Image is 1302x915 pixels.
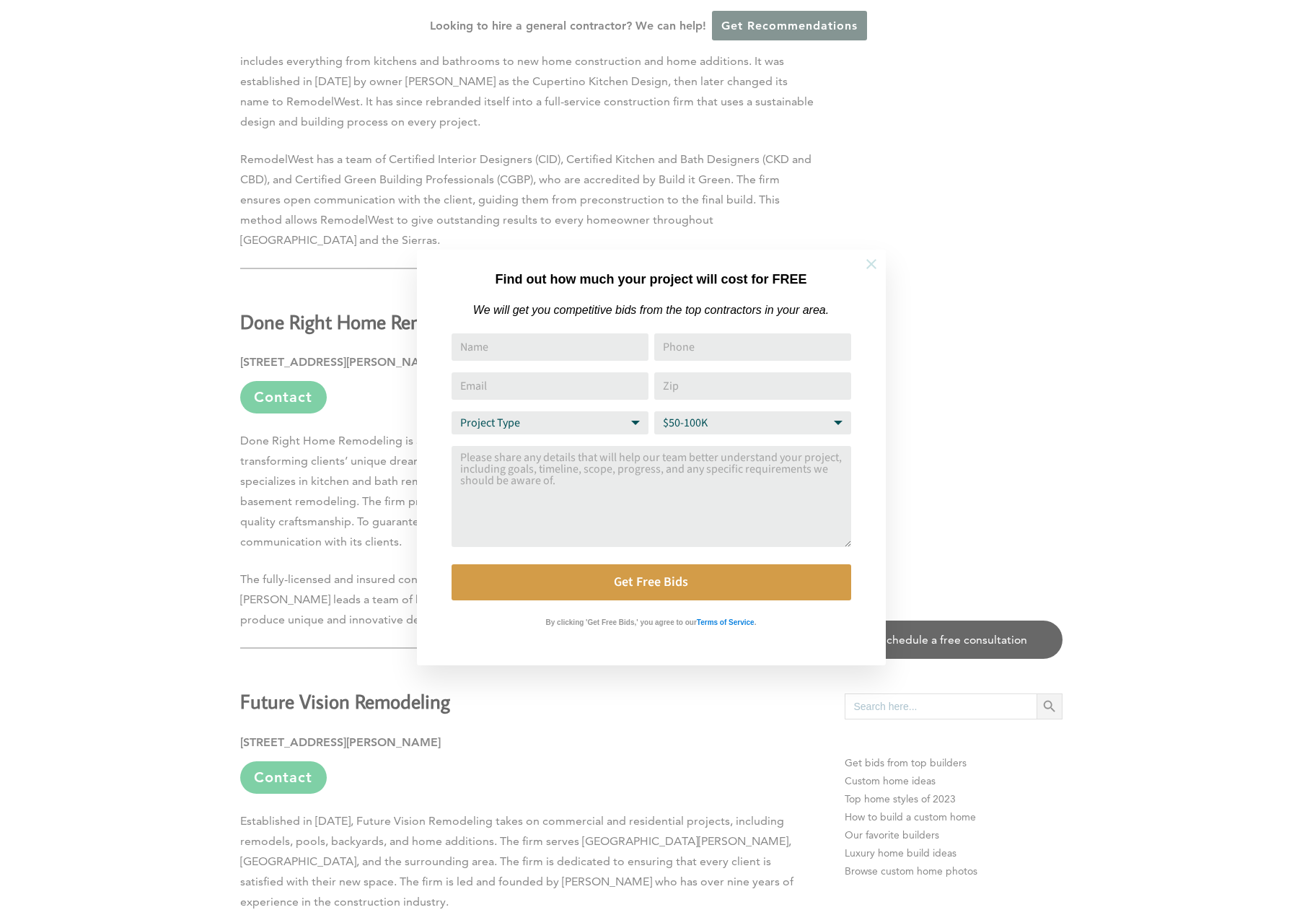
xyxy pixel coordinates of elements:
input: Zip [654,372,851,400]
select: Budget Range [654,411,851,434]
textarea: Comment or Message [452,446,851,547]
strong: Terms of Service [697,618,755,626]
button: Close [846,239,897,289]
a: Terms of Service [697,615,755,627]
strong: Find out how much your project will cost for FREE [495,272,806,286]
strong: . [755,618,757,626]
em: We will get you competitive bids from the top contractors in your area. [473,304,829,316]
select: Project Type [452,411,648,434]
input: Email Address [452,372,648,400]
input: Name [452,333,648,361]
iframe: Drift Widget Chat Controller [1025,811,1285,898]
button: Get Free Bids [452,564,851,600]
strong: By clicking 'Get Free Bids,' you agree to our [546,618,697,626]
input: Phone [654,333,851,361]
